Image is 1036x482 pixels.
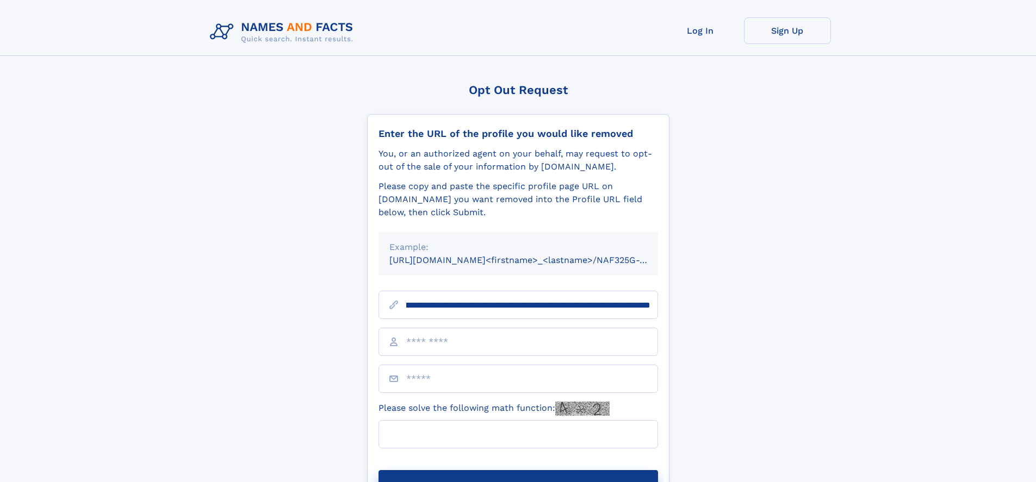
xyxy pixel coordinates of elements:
[657,17,744,44] a: Log In
[206,17,362,47] img: Logo Names and Facts
[389,241,647,254] div: Example:
[389,255,679,265] small: [URL][DOMAIN_NAME]<firstname>_<lastname>/NAF325G-xxxxxxxx
[379,147,658,173] div: You, or an authorized agent on your behalf, may request to opt-out of the sale of your informatio...
[379,180,658,219] div: Please copy and paste the specific profile page URL on [DOMAIN_NAME] you want removed into the Pr...
[379,128,658,140] div: Enter the URL of the profile you would like removed
[367,83,669,97] div: Opt Out Request
[379,402,610,416] label: Please solve the following math function:
[744,17,831,44] a: Sign Up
